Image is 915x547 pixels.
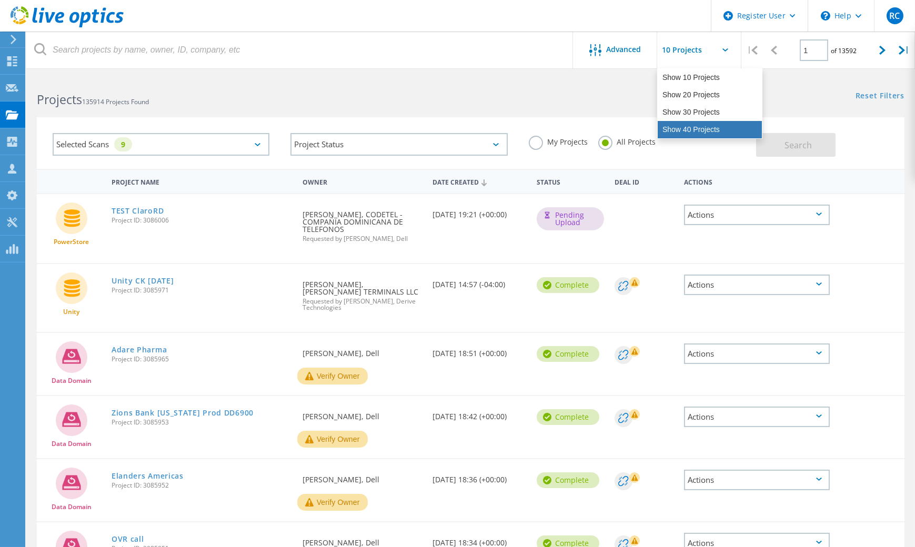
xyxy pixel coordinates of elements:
[112,472,184,480] a: Elanders Americas
[53,133,269,156] div: Selected Scans
[26,32,574,68] input: Search projects by name, owner, ID, company, etc
[658,69,762,86] div: Show 10 Projects
[658,121,762,138] div: Show 40 Projects
[54,239,89,245] span: PowerStore
[658,86,762,104] div: Show 20 Projects
[297,171,427,191] div: Owner
[531,171,609,191] div: Status
[112,207,164,215] a: TEST ClaroRD
[741,32,763,69] div: |
[684,407,830,427] div: Actions
[303,236,422,242] span: Requested by [PERSON_NAME], Dell
[684,343,830,364] div: Actions
[537,346,599,362] div: Complete
[82,97,149,106] span: 135914 Projects Found
[112,346,167,353] a: Adare Pharma
[297,494,368,511] button: Verify Owner
[297,431,368,448] button: Verify Owner
[427,459,531,494] div: [DATE] 18:36 (+00:00)
[114,137,132,151] div: 9
[52,378,92,384] span: Data Domain
[427,264,531,299] div: [DATE] 14:57 (-04:00)
[297,264,427,321] div: [PERSON_NAME], [PERSON_NAME] TERMINALS LLC
[889,12,900,20] span: RC
[112,277,174,285] a: Unity CK [DATE]
[427,333,531,368] div: [DATE] 18:51 (+00:00)
[756,133,836,157] button: Search
[112,482,292,489] span: Project ID: 3085952
[112,287,292,293] span: Project ID: 3085971
[112,535,144,543] a: OVR call
[537,277,599,293] div: Complete
[684,470,830,490] div: Actions
[893,32,915,69] div: |
[658,104,762,121] div: Show 30 Projects
[831,46,857,55] span: of 13592
[112,217,292,224] span: Project ID: 3086006
[297,194,427,252] div: [PERSON_NAME], CODETEL - COMPAÑIA DOMINICANA DE TELEFONOS
[63,309,79,315] span: Unity
[537,409,599,425] div: Complete
[112,356,292,362] span: Project ID: 3085965
[427,171,531,191] div: Date Created
[598,136,656,146] label: All Projects
[290,133,507,156] div: Project Status
[684,275,830,295] div: Actions
[609,171,679,191] div: Deal Id
[529,136,588,146] label: My Projects
[607,46,641,53] span: Advanced
[427,194,531,229] div: [DATE] 19:21 (+00:00)
[785,139,812,151] span: Search
[679,171,835,191] div: Actions
[297,396,427,431] div: [PERSON_NAME], Dell
[112,409,254,417] a: Zions Bank [US_STATE] Prod DD6900
[684,205,830,225] div: Actions
[297,333,427,368] div: [PERSON_NAME], Dell
[537,207,604,230] div: Pending Upload
[821,11,830,21] svg: \n
[11,22,124,29] a: Live Optics Dashboard
[52,441,92,447] span: Data Domain
[112,419,292,426] span: Project ID: 3085953
[856,92,904,101] a: Reset Filters
[37,91,82,108] b: Projects
[106,171,297,191] div: Project Name
[303,298,422,311] span: Requested by [PERSON_NAME], Derive Technologies
[537,472,599,488] div: Complete
[297,368,368,384] button: Verify Owner
[297,459,427,494] div: [PERSON_NAME], Dell
[52,504,92,510] span: Data Domain
[427,396,531,431] div: [DATE] 18:42 (+00:00)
